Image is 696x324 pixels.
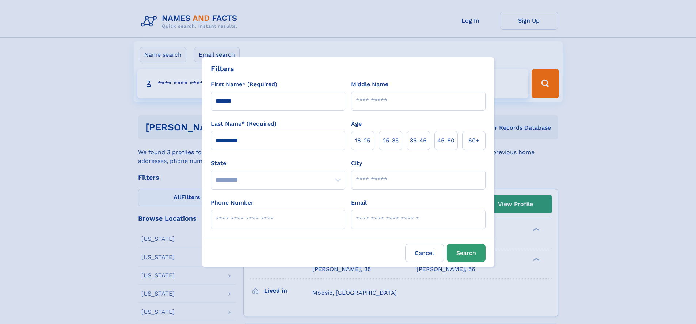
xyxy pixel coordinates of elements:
[351,198,367,207] label: Email
[211,63,234,74] div: Filters
[211,80,277,89] label: First Name* (Required)
[355,136,370,145] span: 18‑25
[405,244,444,262] label: Cancel
[351,119,362,128] label: Age
[437,136,455,145] span: 45‑60
[351,80,388,89] label: Middle Name
[447,244,486,262] button: Search
[383,136,399,145] span: 25‑35
[410,136,426,145] span: 35‑45
[351,159,362,168] label: City
[211,119,277,128] label: Last Name* (Required)
[468,136,479,145] span: 60+
[211,198,254,207] label: Phone Number
[211,159,345,168] label: State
